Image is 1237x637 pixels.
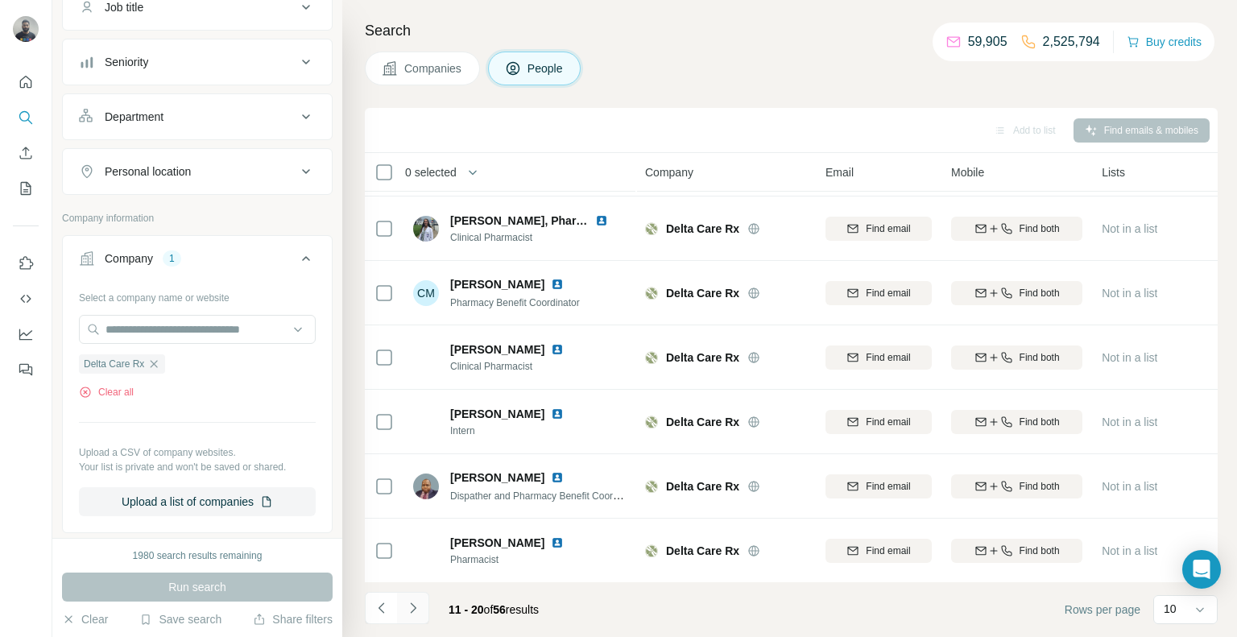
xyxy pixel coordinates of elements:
span: Find email [866,415,910,429]
span: Find email [866,221,910,236]
span: Find both [1020,221,1060,236]
span: Clinical Pharmacist [450,230,627,245]
span: Not in a list [1102,287,1157,300]
button: Company1 [63,239,332,284]
button: Share filters [253,611,333,627]
span: Email [825,164,854,180]
button: Buy credits [1127,31,1202,53]
span: 11 - 20 [449,603,484,616]
span: [PERSON_NAME] [450,406,544,422]
img: Avatar [413,345,439,370]
div: 1 [163,251,181,266]
button: Clear all [79,385,134,399]
h4: Search [365,19,1218,42]
button: Upload a list of companies [79,487,316,516]
p: Your list is private and won't be saved or shared. [79,460,316,474]
button: Find both [951,217,1082,241]
div: Seniority [105,54,148,70]
button: Save search [139,611,221,627]
img: Avatar [413,474,439,499]
span: Not in a list [1102,480,1157,493]
span: People [527,60,565,77]
span: Find both [1020,479,1060,494]
p: Company information [62,211,333,225]
button: Find email [825,217,932,241]
span: Delta Care Rx [666,350,739,366]
button: Seniority [63,43,332,81]
img: Avatar [413,216,439,242]
span: Pharmacist [450,552,583,567]
button: Find email [825,345,932,370]
img: LinkedIn logo [551,278,564,291]
span: Not in a list [1102,416,1157,428]
span: Find email [866,479,910,494]
span: Delta Care Rx [666,221,739,237]
span: Dispather and Pharmacy Benefit Coordinator [450,489,643,502]
span: Intern [450,424,583,438]
img: LinkedIn logo [551,471,564,484]
button: Find both [951,345,1082,370]
img: Logo of Delta Care Rx [645,544,658,557]
span: results [449,603,539,616]
span: Clinical Pharmacist [450,359,583,374]
span: 0 selected [405,164,457,180]
span: of [484,603,494,616]
button: Find both [951,474,1082,498]
button: Find email [825,281,932,305]
button: Navigate to next page [397,592,429,624]
span: Mobile [951,164,984,180]
button: Enrich CSV [13,139,39,168]
button: Search [13,103,39,132]
span: Delta Care Rx [666,414,739,430]
button: Navigate to previous page [365,592,397,624]
span: Find both [1020,286,1060,300]
span: Not in a list [1102,222,1157,235]
button: Find both [951,410,1082,434]
button: Find email [825,474,932,498]
p: Upload a CSV of company websites. [79,445,316,460]
span: [PERSON_NAME] [450,341,544,358]
span: Rows per page [1065,602,1140,618]
span: Company [645,164,693,180]
button: Dashboard [13,320,39,349]
span: Find both [1020,544,1060,558]
button: Use Surfe on LinkedIn [13,249,39,278]
div: 1980 search results remaining [133,548,263,563]
img: Logo of Delta Care Rx [645,351,658,364]
div: Select a company name or website [79,284,316,305]
div: CM [413,280,439,306]
button: Clear [62,611,108,627]
button: Find email [825,410,932,434]
span: Not in a list [1102,544,1157,557]
span: [PERSON_NAME], PharmD [450,214,594,227]
div: Company [105,250,153,267]
span: [PERSON_NAME] [450,276,544,292]
span: [PERSON_NAME] [450,469,544,486]
p: 59,905 [968,32,1007,52]
img: LinkedIn logo [595,214,608,227]
img: Logo of Delta Care Rx [645,287,658,300]
img: Logo of Delta Care Rx [645,480,658,493]
span: [PERSON_NAME] [450,535,544,551]
img: Logo of Delta Care Rx [645,416,658,428]
span: Find both [1020,415,1060,429]
span: 56 [493,603,506,616]
span: Not in a list [1102,351,1157,364]
button: Find email [825,539,932,563]
button: Personal location [63,152,332,191]
button: Find both [951,539,1082,563]
span: Delta Care Rx [666,543,739,559]
button: Feedback [13,355,39,384]
img: Avatar [13,16,39,42]
span: Companies [404,60,463,77]
span: Delta Care Rx [666,285,739,301]
img: LinkedIn logo [551,407,564,420]
button: Department [63,97,332,136]
img: Logo of Delta Care Rx [645,222,658,235]
div: Personal location [105,163,191,180]
img: LinkedIn logo [551,536,564,549]
p: 10 [1164,601,1177,617]
span: Pharmacy Benefit Coordinator [450,297,580,308]
p: 2,525,794 [1043,32,1100,52]
span: Find email [866,286,910,300]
